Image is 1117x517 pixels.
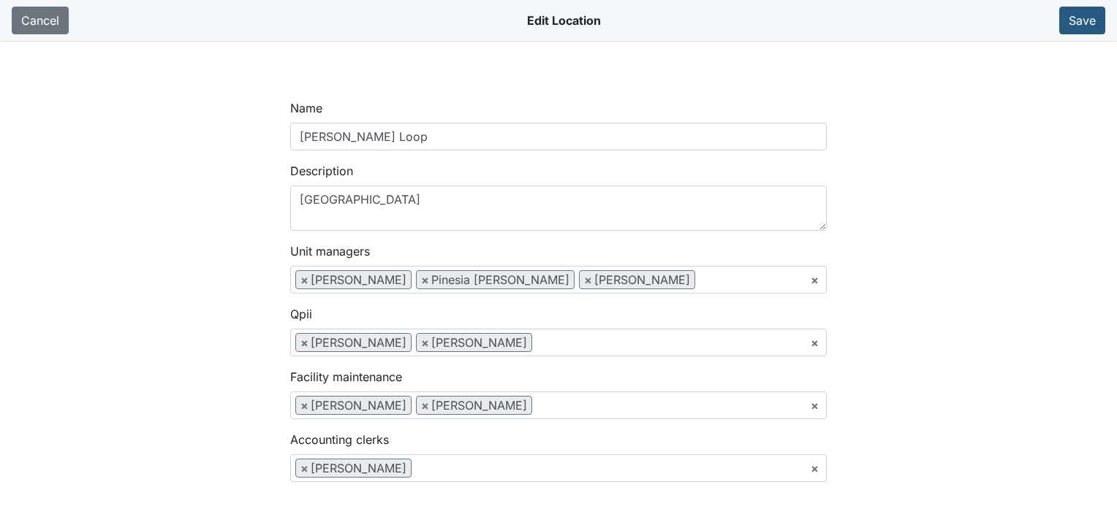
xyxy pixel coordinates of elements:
[12,7,69,34] a: Cancel
[416,333,532,352] li: Donna Smith
[811,271,819,288] span: Remove all items
[290,99,322,117] label: Name
[416,396,532,415] li: James Bryant
[1059,7,1105,34] button: Save
[811,397,819,414] span: Remove all items
[290,305,312,323] label: Qpii
[295,270,412,289] li: Danyelle Reed
[290,431,389,448] label: Accounting clerks
[295,396,412,415] li: Zach Smith
[295,459,412,478] li: Heather MacDonald
[421,397,429,414] span: ×
[421,271,429,288] span: ×
[811,459,819,477] span: Remove all items
[290,185,827,231] textarea: [GEOGRAPHIC_DATA]
[300,459,308,477] span: ×
[290,368,402,386] label: Facility maintenance
[421,334,429,351] span: ×
[295,333,412,352] li: Susan Ayers
[300,334,308,351] span: ×
[811,334,819,351] span: Remove all items
[290,242,370,260] label: Unit managers
[527,6,601,35] div: Edit Location
[300,271,308,288] span: ×
[579,270,695,289] li: Donna Smith
[584,271,592,288] span: ×
[300,397,308,414] span: ×
[290,162,353,180] label: Description
[416,270,575,289] li: Pinesia Faison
